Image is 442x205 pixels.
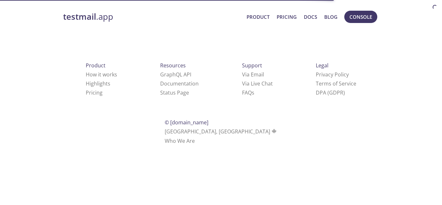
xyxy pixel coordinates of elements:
[165,119,208,126] span: © [DOMAIN_NAME]
[63,11,241,22] a: testmail.app
[304,13,317,21] a: Docs
[316,89,345,96] a: DPA (GDPR)
[160,62,186,69] span: Resources
[344,11,377,23] button: Console
[252,89,254,96] span: s
[242,80,273,87] a: Via Live Chat
[349,13,372,21] span: Console
[63,11,96,22] strong: testmail
[316,62,328,69] span: Legal
[86,80,110,87] a: Highlights
[86,89,103,96] a: Pricing
[160,71,191,78] a: GraphQL API
[247,13,270,21] a: Product
[165,137,195,144] a: Who We Are
[86,71,117,78] a: How it works
[86,62,105,69] span: Product
[242,62,262,69] span: Support
[160,89,189,96] a: Status Page
[160,80,199,87] a: Documentation
[165,128,278,135] span: [GEOGRAPHIC_DATA], [GEOGRAPHIC_DATA]
[324,13,337,21] a: Blog
[242,89,254,96] a: FAQ
[277,13,297,21] a: Pricing
[242,71,264,78] a: Via Email
[316,80,356,87] a: Terms of Service
[316,71,349,78] a: Privacy Policy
